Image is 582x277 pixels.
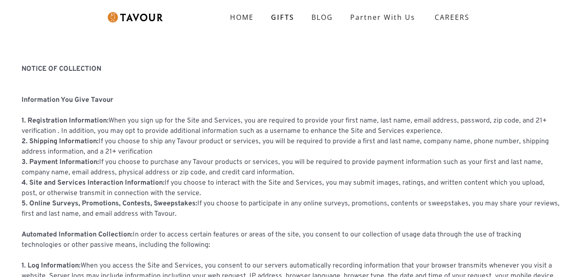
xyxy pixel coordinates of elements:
a: BLOG [303,9,342,26]
strong: 2. Shipping Information: [22,137,99,146]
strong: Automated Information Collection: [22,230,133,239]
strong: CAREERS [435,9,470,26]
strong: HOME [230,13,254,22]
strong: Information You Give Tavour ‍ [22,96,113,104]
strong: 3. Payment Information: [22,158,99,167]
strong: 4. Site and Services Interaction Information: [22,179,165,187]
strong: 1. Registration Information: [22,116,109,125]
a: partner with us [342,9,424,26]
a: HOME [221,9,262,26]
strong: 1. Log Information: [22,261,81,270]
a: GIFTS [262,9,303,26]
strong: 5. Online Surveys, Promotions, Contests, Sweepstakes: [22,199,197,208]
a: CAREERS [424,5,476,29]
strong: NOTICE OF COLLECTION ‍ [22,65,101,73]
